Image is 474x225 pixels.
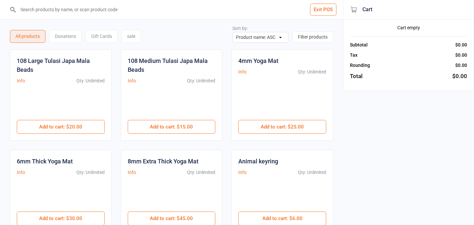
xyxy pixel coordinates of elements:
button: Add to cart: $25.00 [238,120,326,134]
div: Qty: Unlimited [76,169,105,176]
div: Qty: Unlimited [187,169,215,176]
button: Info [128,169,136,176]
button: Info [128,77,136,84]
div: Rounding [350,62,370,69]
button: Add to cart: $15.00 [128,120,216,134]
div: Gift Cards [86,30,118,43]
div: Total [350,72,362,81]
div: Qty: Unlimited [187,77,215,84]
div: 108 Medium Tulasi Japa Mala Beads [128,56,216,74]
div: $0.00 [455,52,467,59]
div: Animal keyring [238,157,278,166]
label: Sort by: [232,26,248,31]
div: Qty: Unlimited [298,169,326,176]
button: Info [238,69,247,75]
div: Qty: Unlimited [298,69,326,75]
button: Info [17,169,25,176]
div: 8mm Extra Thick Yoga Mat [128,157,198,166]
button: Info [17,77,25,84]
div: Qty: Unlimited [76,77,105,84]
div: Donations [49,30,82,43]
div: 4mm Yoga Mat [238,56,278,65]
button: Exit POS [310,4,336,16]
div: 108 Large Tulasi Japa Mala Beads [17,56,105,74]
div: All products [10,30,45,43]
div: Subtotal [350,42,368,48]
div: sale [121,30,141,43]
div: 6mm Thick Yoga Mat [17,157,73,166]
div: Cart empty [350,24,467,31]
button: Info [238,169,247,176]
button: Add to cart: $20.00 [17,120,105,134]
div: $0.00 [452,72,467,81]
div: $0.00 [455,62,467,69]
div: Tax [350,52,357,59]
div: $0.00 [455,42,467,48]
button: Filter products [292,31,333,43]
